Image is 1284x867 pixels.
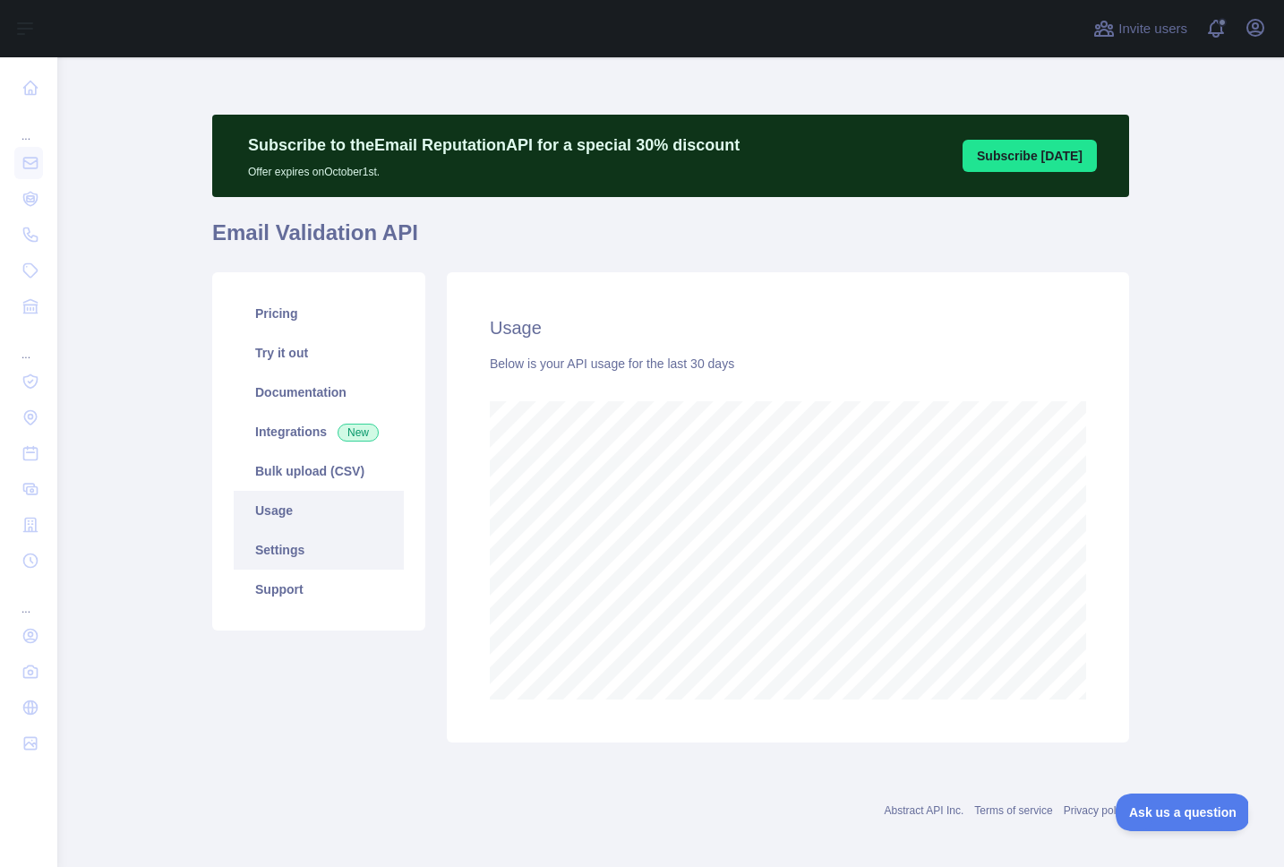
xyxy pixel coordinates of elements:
a: Documentation [234,373,404,412]
a: Terms of service [974,804,1052,817]
p: Offer expires on October 1st. [248,158,740,179]
a: Bulk upload (CSV) [234,451,404,491]
a: Pricing [234,294,404,333]
h2: Usage [490,315,1086,340]
a: Integrations New [234,412,404,451]
div: Below is your API usage for the last 30 days [490,355,1086,373]
a: Settings [234,530,404,570]
a: Privacy policy [1064,804,1129,817]
a: Abstract API Inc. [885,804,964,817]
a: Try it out [234,333,404,373]
div: ... [14,107,43,143]
h1: Email Validation API [212,219,1129,262]
iframe: Toggle Customer Support [1116,794,1248,831]
p: Subscribe to the Email Reputation API for a special 30 % discount [248,133,740,158]
a: Support [234,570,404,609]
button: Subscribe [DATE] [963,140,1097,172]
div: ... [14,580,43,616]
button: Invite users [1090,14,1191,43]
a: Usage [234,491,404,530]
span: New [338,424,379,442]
span: Invite users [1118,19,1187,39]
div: ... [14,326,43,362]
